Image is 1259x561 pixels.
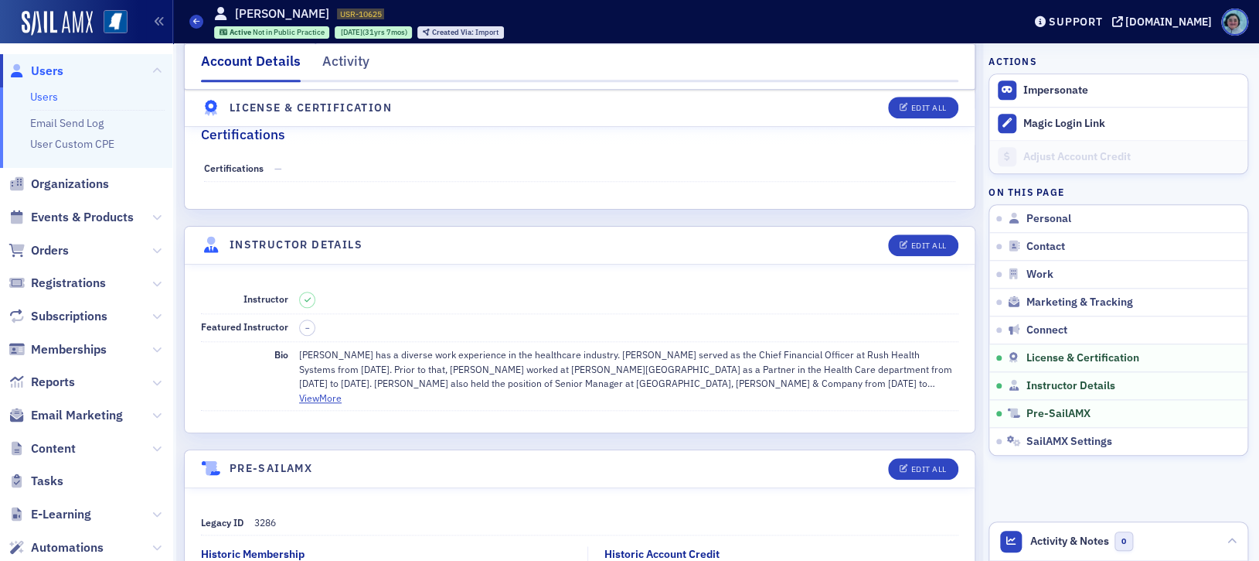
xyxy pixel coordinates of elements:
span: Activity & Notes [1030,533,1109,549]
h4: Pre-SailAMX [230,460,312,477]
span: – [305,323,310,334]
span: Users [31,63,63,80]
a: Email Send Log [30,116,104,130]
span: Connect [1026,323,1067,337]
span: Tasks [31,473,63,490]
h2: Certifications [201,125,285,145]
button: Edit All [888,97,958,119]
span: Orders [31,242,69,259]
span: Automations [31,539,104,556]
button: Edit All [888,458,958,480]
span: Created Via : [432,27,475,37]
a: Subscriptions [9,308,107,325]
a: Orders [9,242,69,259]
a: Email Marketing [9,407,123,424]
img: SailAMX [104,10,128,34]
dd: 3286 [254,510,958,535]
span: E-Learning [31,506,91,523]
img: SailAMX [22,11,93,36]
span: Reports [31,374,75,391]
span: Bio [274,348,288,361]
span: Pre-SailAMX [1026,407,1090,421]
a: Tasks [9,473,63,490]
h4: On this page [988,185,1248,199]
span: Content [31,440,76,457]
span: — [274,162,282,174]
a: Active Not in Public Practice [219,27,325,37]
button: ViewMore [299,391,342,405]
span: Contact [1026,240,1064,254]
a: Content [9,440,76,457]
div: Edit All [910,104,946,113]
h4: License & Certification [230,100,392,116]
div: Adjust Account Credit [1023,150,1240,164]
div: Magic Login Link [1023,117,1240,131]
span: Events & Products [31,209,134,226]
span: Work [1026,268,1053,282]
span: Active [229,27,252,37]
div: (31yrs 7mos) [340,27,407,37]
a: Users [9,63,63,80]
span: Instructor Details [1026,379,1114,393]
div: 1994-01-01 00:00:00 [335,26,412,39]
span: Marketing & Tracking [1026,296,1132,310]
div: Edit All [910,241,946,250]
div: Import [432,29,498,37]
a: Registrations [9,275,106,292]
a: Users [30,90,58,104]
button: Magic Login Link [989,107,1247,140]
span: Personal [1026,212,1070,226]
div: Activity [322,51,369,80]
button: Edit All [888,234,958,256]
h1: [PERSON_NAME] [235,5,329,22]
div: [DOMAIN_NAME] [1125,15,1212,29]
span: [DATE] [340,27,362,37]
div: Created Via: Import [417,26,504,39]
h4: Actions [988,54,1036,68]
span: Certifications [204,162,264,174]
a: Reports [9,374,75,391]
span: Featured Instructor [201,320,288,333]
button: Impersonate [1023,84,1088,97]
span: Organizations [31,176,109,193]
a: Adjust Account Credit [989,140,1247,173]
div: Edit All [910,465,946,474]
p: [PERSON_NAME] has a diverse work experience in the healthcare industry. [PERSON_NAME] served as t... [299,347,958,390]
span: Subscriptions [31,308,107,325]
a: Events & Products [9,209,134,226]
span: Profile [1221,9,1248,36]
h4: Instructor Details [230,237,362,253]
span: Email Marketing [31,407,123,424]
a: Memberships [9,341,107,358]
span: Registrations [31,275,106,292]
div: Account Details [201,51,301,82]
button: [DOMAIN_NAME] [1111,16,1217,27]
span: SailAMX Settings [1026,435,1111,449]
span: USR-10625 [340,9,382,19]
span: License & Certification [1026,351,1138,365]
span: Memberships [31,341,107,358]
a: View Homepage [93,10,128,36]
a: Organizations [9,176,109,193]
span: Not in Public Practice [252,27,324,37]
a: Automations [9,539,104,556]
div: Active: Active: Not in Public Practice [214,26,330,39]
span: Instructor [243,292,288,305]
div: Support [1049,15,1102,29]
a: E-Learning [9,506,91,523]
span: Legacy ID [201,516,243,529]
a: User Custom CPE [30,137,114,151]
span: 0 [1114,532,1134,551]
